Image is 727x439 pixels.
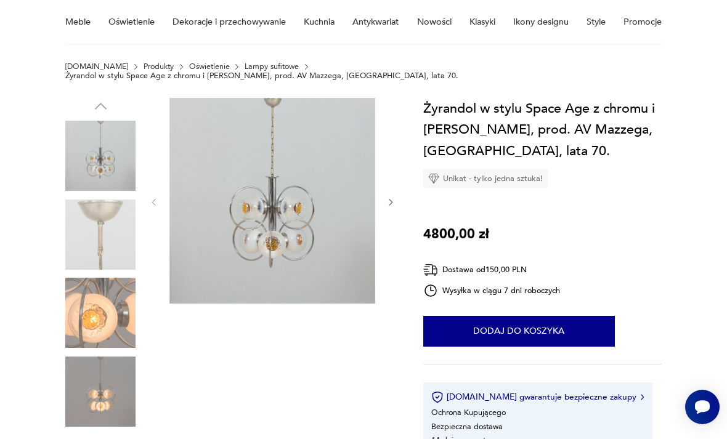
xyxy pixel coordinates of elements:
a: Meble [65,1,91,43]
h1: Żyrandol w stylu Space Age z chromu i [PERSON_NAME], prod. AV Mazzega, [GEOGRAPHIC_DATA], lata 70. [423,98,662,161]
li: Ochrona Kupującego [431,407,506,418]
button: [DOMAIN_NAME] gwarantuje bezpieczne zakupy [431,391,644,403]
img: Zdjęcie produktu Żyrandol w stylu Space Age z chromu i szkła Murano, prod. AV Mazzega, Włochy, la... [65,199,136,270]
img: Ikona diamentu [428,173,439,184]
img: Zdjęcie produktu Żyrandol w stylu Space Age z chromu i szkła Murano, prod. AV Mazzega, Włochy, la... [65,121,136,191]
a: Promocje [623,1,662,43]
a: Nowości [417,1,452,43]
div: Wysyłka w ciągu 7 dni roboczych [423,283,560,298]
img: Ikona strzałki w prawo [641,394,644,400]
p: 4800,00 zł [423,224,489,244]
div: Dostawa od 150,00 PLN [423,262,560,278]
a: Lampy sufitowe [245,62,299,71]
button: Dodaj do koszyka [423,316,615,347]
li: Bezpieczna dostawa [431,421,503,432]
a: Antykwariat [352,1,399,43]
iframe: Smartsupp widget button [685,390,720,424]
a: Kuchnia [304,1,335,43]
img: Zdjęcie produktu Żyrandol w stylu Space Age z chromu i szkła Murano, prod. AV Mazzega, Włochy, la... [169,98,375,304]
a: Oświetlenie [189,62,230,71]
p: Żyrandol w stylu Space Age z chromu i [PERSON_NAME], prod. AV Mazzega, [GEOGRAPHIC_DATA], lata 70. [65,71,458,80]
a: Oświetlenie [108,1,155,43]
a: [DOMAIN_NAME] [65,62,128,71]
img: Ikona dostawy [423,262,438,278]
img: Zdjęcie produktu Żyrandol w stylu Space Age z chromu i szkła Murano, prod. AV Mazzega, Włochy, la... [65,356,136,427]
a: Klasyki [469,1,495,43]
img: Ikona certyfikatu [431,391,444,403]
a: Ikony designu [513,1,569,43]
a: Style [587,1,606,43]
a: Dekoracje i przechowywanie [173,1,286,43]
div: Unikat - tylko jedna sztuka! [423,169,548,188]
img: Zdjęcie produktu Żyrandol w stylu Space Age z chromu i szkła Murano, prod. AV Mazzega, Włochy, la... [65,278,136,348]
a: Produkty [144,62,174,71]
